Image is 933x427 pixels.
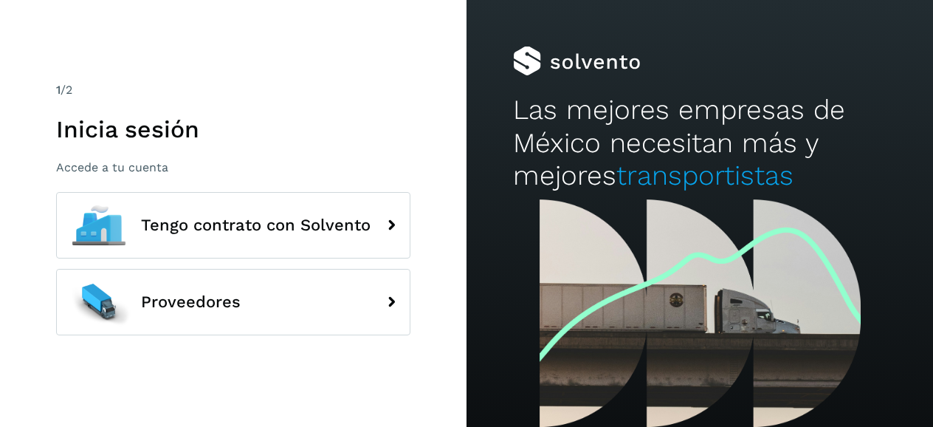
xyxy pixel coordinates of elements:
span: Proveedores [141,293,241,311]
p: Accede a tu cuenta [56,160,410,174]
span: Tengo contrato con Solvento [141,216,371,234]
span: transportistas [616,160,793,191]
span: 1 [56,83,61,97]
button: Tengo contrato con Solvento [56,192,410,259]
h2: Las mejores empresas de México necesitan más y mejores [513,94,886,192]
div: /2 [56,81,410,99]
button: Proveedores [56,269,410,335]
h1: Inicia sesión [56,115,410,143]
